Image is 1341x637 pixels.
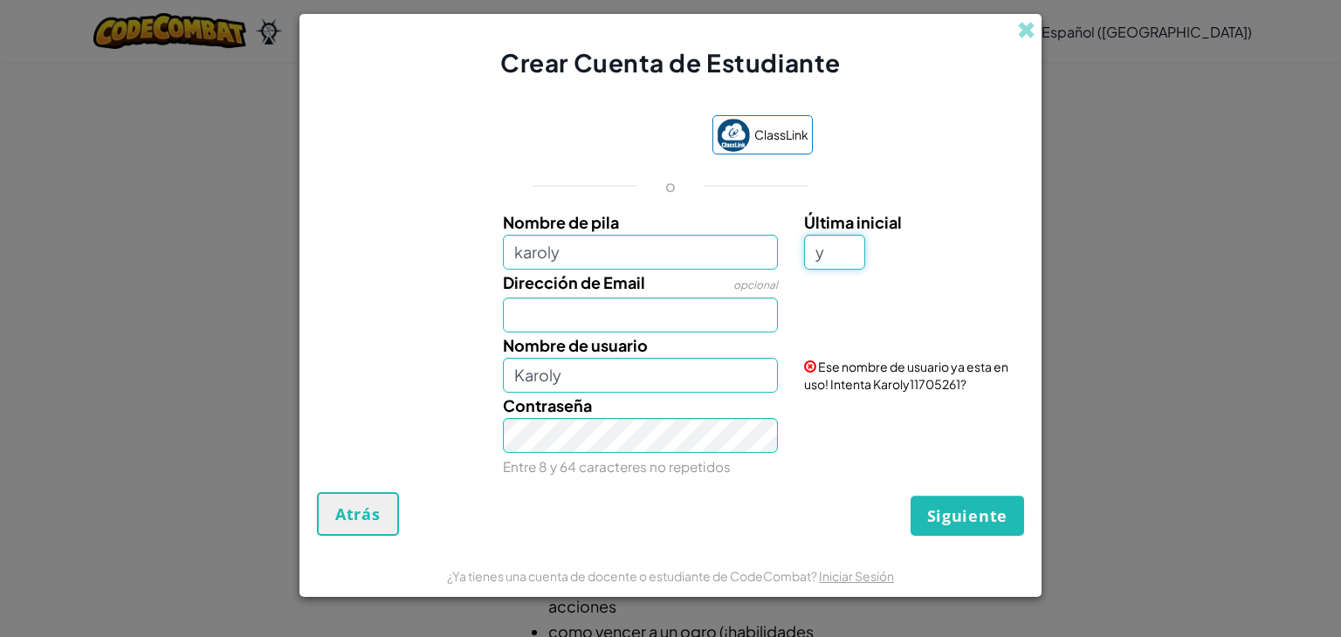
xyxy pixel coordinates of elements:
[335,503,381,524] span: Atrás
[317,492,399,536] button: Atrás
[503,395,592,415] span: Contraseña
[804,212,902,232] span: Última inicial
[927,505,1007,526] span: Siguiente
[447,568,819,584] span: ¿Ya tienes una cuenta de docente o estudiante de CodeCombat?
[754,122,808,147] span: ClassLink
[911,496,1024,536] button: Siguiente
[503,272,645,292] span: Dirección de Email
[665,175,676,196] p: o
[804,359,1008,392] span: Ese nombre de usuario ya esta en uso! Intenta Karoly11705261?
[500,47,841,78] span: Crear Cuenta de Estudiante
[503,335,648,355] span: Nombre de usuario
[819,568,894,584] a: Iniciar Sesión
[520,118,704,156] iframe: Botón de Acceder con Google
[717,119,750,152] img: classlink-logo-small.png
[503,212,619,232] span: Nombre de pila
[733,278,778,291] span: opcional
[503,458,731,475] small: Entre 8 y 64 caracteres no repetidos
